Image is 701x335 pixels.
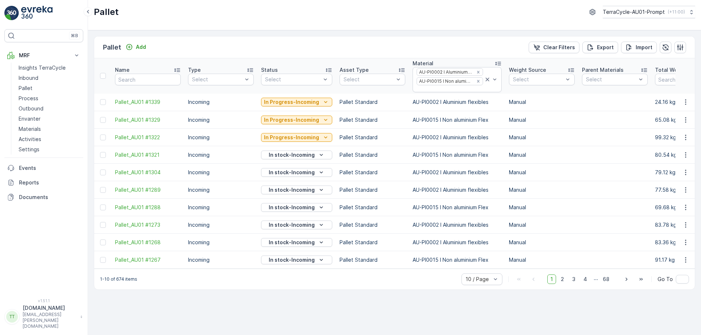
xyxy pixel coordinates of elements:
[100,204,106,210] div: Toggle Row Selected
[115,186,181,194] a: Pallet_AU01 #1289
[509,134,575,141] p: Manual
[19,64,66,71] p: Insights TerraCycle
[261,133,332,142] button: In Progress-Incoming
[413,204,502,211] p: AU-PI0015 I Non aluminium Flex
[340,221,405,229] p: Pallet Standard
[269,256,315,264] p: In stock-Incoming
[340,204,405,211] p: Pallet Standard
[340,151,405,159] p: Pallet Standard
[636,44,652,51] p: Import
[115,256,181,264] a: Pallet_AU01 #1267
[344,76,394,83] p: Select
[261,151,332,159] button: In stock-Incoming
[188,169,254,176] p: Incoming
[100,257,106,263] div: Toggle Row Selected
[621,42,657,53] button: Import
[264,98,319,106] p: In Progress-Incoming
[509,98,575,106] p: Manual
[115,151,181,159] a: Pallet_AU01 #1321
[509,66,546,74] p: Weight Source
[658,276,673,283] span: Go To
[123,43,149,51] button: Add
[413,169,502,176] p: AU-PI0002 I Aluminium flexibles
[600,274,613,284] span: 68
[261,98,332,106] button: In Progress-Incoming
[582,42,618,53] button: Export
[115,98,181,106] a: Pallet_AU01 #1339
[569,274,579,284] span: 3
[100,99,106,105] div: Toggle Row Selected
[21,6,53,20] img: logo_light-DOdMpM7g.png
[582,66,624,74] p: Parent Materials
[261,116,332,124] button: In Progress-Incoming
[413,221,502,229] p: AU-PI0002 I Aluminium flexibles
[509,256,575,264] p: Manual
[188,151,254,159] p: Incoming
[100,135,106,140] div: Toggle Row Selected
[103,42,121,52] p: Pallet
[19,95,38,102] p: Process
[474,78,482,84] div: Remove AU-PI0015 I Non aluminium Flex
[413,134,502,141] p: AU-PI0002 I Aluminium flexibles
[509,186,575,194] p: Manual
[100,152,106,158] div: Toggle Row Selected
[509,169,575,176] p: Manual
[509,116,575,124] p: Manual
[269,204,315,211] p: In stock-Incoming
[340,66,369,74] p: Asset Type
[23,304,77,312] p: [DOMAIN_NAME]
[413,186,502,194] p: AU-PI0002 I Aluminium flexibles
[4,190,83,204] a: Documents
[261,186,332,194] button: In stock-Incoming
[115,116,181,124] a: Pallet_AU01 #1329
[340,134,405,141] p: Pallet Standard
[100,239,106,245] div: Toggle Row Selected
[19,146,39,153] p: Settings
[19,164,80,172] p: Events
[94,6,119,18] p: Pallet
[261,66,278,74] p: Status
[513,76,563,83] p: Select
[655,66,687,74] p: Total Weight
[115,204,181,211] a: Pallet_AU01 #1288
[16,134,83,144] a: Activities
[100,276,137,282] p: 1-10 of 674 items
[586,76,636,83] p: Select
[188,204,254,211] p: Incoming
[413,60,433,67] p: Material
[269,186,315,194] p: In stock-Incoming
[509,151,575,159] p: Manual
[16,83,83,93] a: Pallet
[188,98,254,106] p: Incoming
[100,222,106,228] div: Toggle Row Selected
[4,161,83,175] a: Events
[264,134,319,141] p: In Progress-Incoming
[71,33,78,39] p: ⌘B
[340,169,405,176] p: Pallet Standard
[413,151,502,159] p: AU-PI0015 I Non aluminium Flex
[269,169,315,176] p: In stock-Incoming
[543,44,575,51] p: Clear Filters
[340,256,405,264] p: Pallet Standard
[340,186,405,194] p: Pallet Standard
[261,256,332,264] button: In stock-Incoming
[19,52,69,59] p: MRF
[264,116,319,124] p: In Progress-Incoming
[100,117,106,123] div: Toggle Row Selected
[16,124,83,134] a: Materials
[19,136,41,143] p: Activities
[19,74,38,82] p: Inbound
[115,221,181,229] a: Pallet_AU01 #1273
[417,78,474,85] div: AU-PI0015 I Non aluminium Flex
[136,43,146,51] p: Add
[16,104,83,114] a: Outbound
[413,256,502,264] p: AU-PI0015 I Non aluminium Flex
[558,274,567,284] span: 2
[340,98,405,106] p: Pallet Standard
[261,238,332,247] button: In stock-Incoming
[261,221,332,229] button: In stock-Incoming
[16,144,83,155] a: Settings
